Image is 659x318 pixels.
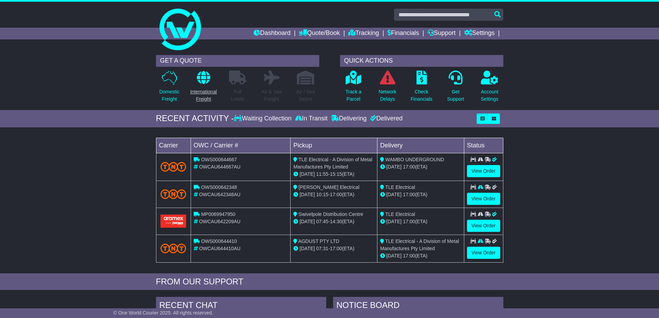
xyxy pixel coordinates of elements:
div: In Transit [293,115,329,122]
span: [PERSON_NAME] Electrical [299,184,359,190]
a: Financials [387,28,419,39]
div: Waiting Collection [234,115,293,122]
p: Domestic Freight [159,88,179,103]
span: [DATE] [386,164,402,170]
p: Full Loads [229,88,246,103]
span: 17:00 [403,192,415,197]
a: DomesticFreight [159,70,180,107]
span: TLE Electrical [385,211,415,217]
a: Track aParcel [345,70,362,107]
span: OWCAU642348AU [199,192,240,197]
div: FROM OUR SUPPORT [156,277,503,287]
a: Support [428,28,456,39]
div: - (ETA) [293,171,374,178]
span: OWS000642348 [201,184,237,190]
a: View Order [467,220,500,232]
span: MP0069947950 [201,211,235,217]
span: 11:55 [316,171,328,177]
span: TLE Electrical - A Division of Metal Manufactures Pty Limited [380,238,459,251]
p: Check Financials [411,88,432,103]
a: View Order [467,193,500,205]
span: TLE Electrical [385,184,415,190]
p: Air & Sea Freight [262,88,282,103]
span: [DATE] [300,192,315,197]
a: InternationalFreight [190,70,217,107]
span: OWS000644667 [201,157,237,162]
a: View Order [467,165,500,177]
span: 17:00 [330,192,342,197]
td: OWC / Carrier # [191,138,291,153]
a: Dashboard [254,28,291,39]
span: [DATE] [386,192,402,197]
td: Pickup [291,138,377,153]
img: TNT_Domestic.png [161,189,186,199]
div: (ETA) [380,218,461,225]
span: 17:00 [330,246,342,251]
span: [DATE] [386,253,402,258]
span: [DATE] [386,219,402,224]
a: CheckFinancials [410,70,433,107]
a: AccountSettings [480,70,499,107]
span: OWCAU644410AU [199,246,240,251]
p: International Freight [190,88,217,103]
p: Account Settings [481,88,498,103]
a: Tracking [348,28,379,39]
span: 10:15 [316,192,328,197]
div: QUICK ACTIONS [340,55,503,67]
td: Delivery [377,138,464,153]
span: © One World Courier 2025. All rights reserved. [113,310,213,316]
div: RECENT CHAT [156,297,326,316]
div: NOTICE BOARD [333,297,503,316]
span: 07:45 [316,219,328,224]
span: WAMBO UNDERGROUND [385,157,444,162]
span: [DATE] [300,219,315,224]
span: 14:30 [330,219,342,224]
span: Swivelpole Distribution Centre [299,211,363,217]
div: (ETA) [380,163,461,171]
p: Air / Sea Depot [296,88,315,103]
p: Track a Parcel [346,88,361,103]
td: Status [464,138,503,153]
div: - (ETA) [293,218,374,225]
p: Network Delays [378,88,396,103]
span: 17:00 [403,164,415,170]
span: 15:15 [330,171,342,177]
div: (ETA) [380,252,461,260]
a: Settings [464,28,495,39]
a: GetSupport [447,70,464,107]
span: TLE Electrical - A Division of Metal Manufactures Pty Limited [293,157,372,170]
a: View Order [467,247,500,259]
img: TNT_Domestic.png [161,162,186,171]
img: TNT_Domestic.png [161,244,186,253]
div: - (ETA) [293,245,374,252]
div: (ETA) [380,191,461,198]
p: Get Support [447,88,464,103]
div: Delivering [329,115,368,122]
span: AGDUST PTY LTD [298,238,339,244]
span: [DATE] [300,171,315,177]
div: RECENT ACTIVITY - [156,113,234,124]
span: OWS000644410 [201,238,237,244]
span: 07:31 [316,246,328,251]
span: [DATE] [300,246,315,251]
div: Delivered [368,115,403,122]
span: OWCAU644667AU [199,164,240,170]
a: Quote/Book [299,28,340,39]
div: - (ETA) [293,191,374,198]
span: OWCAU642209AU [199,219,240,224]
img: Aramex.png [161,215,186,227]
span: 17:00 [403,219,415,224]
td: Carrier [156,138,191,153]
span: 17:00 [403,253,415,258]
div: GET A QUOTE [156,55,319,67]
a: NetworkDelays [378,70,396,107]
